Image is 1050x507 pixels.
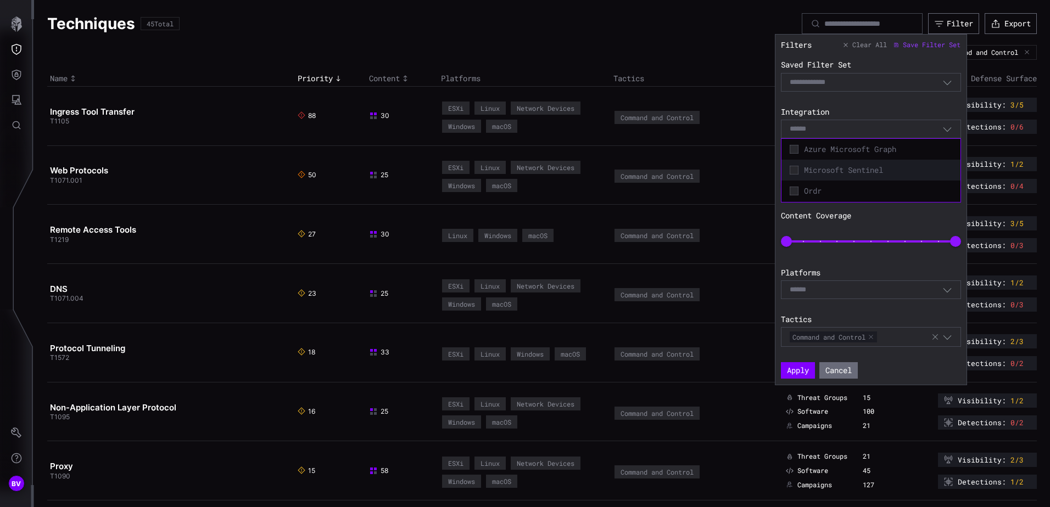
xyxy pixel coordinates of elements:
[804,186,952,196] span: Ordr
[1010,359,1024,368] span: 0/2
[298,111,316,120] span: 88
[958,100,1006,109] span: Visibility :
[1010,219,1024,228] span: 3/5
[781,268,961,278] label: Platforms
[50,294,83,302] span: T1071.004
[517,351,544,357] div: Windows
[492,301,511,307] div: macOS
[448,419,475,425] div: Windows
[781,107,961,117] label: Integration
[863,407,893,416] div: 100
[804,144,952,154] span: Azure Microsoft Graph
[958,182,1006,190] span: Detections :
[958,160,1006,168] span: Visibility :
[50,343,125,353] a: Protocol Tunneling
[528,232,548,239] div: macOS
[863,466,893,475] div: 45
[50,106,135,117] a: Ingress Tool Transfer
[298,230,316,239] span: 27
[517,401,574,407] div: Network Devices
[12,478,21,489] span: BV
[50,117,69,125] span: T1105
[863,421,893,430] div: 21
[481,283,500,289] div: Linux
[50,235,69,244] span: T1219
[298,74,333,83] span: Priority
[958,477,1006,486] span: Detections :
[481,105,500,111] div: Linux
[50,472,70,480] span: T1090
[941,48,1022,56] div: :
[621,410,694,416] div: Command and Control
[517,460,574,466] div: Network Devices
[1010,182,1024,190] span: 0/4
[781,211,961,221] label: Content Coverage
[1010,122,1024,131] span: 0/6
[481,460,500,466] div: Linux
[448,351,463,357] div: ESXi
[958,418,1006,427] span: Detections :
[50,165,108,176] a: Web Protocols
[942,77,952,87] button: Toggle options menu
[942,332,952,342] button: Toggle options menu
[852,41,887,49] span: Clear All
[958,122,1006,131] span: Detections :
[1010,477,1024,486] span: 1/2
[448,164,463,171] div: ESXi
[863,481,893,489] div: 127
[1010,455,1024,464] span: 2/3
[298,466,315,475] span: 15
[369,348,389,357] span: 33
[1010,278,1024,287] span: 1/2
[369,111,389,120] span: 30
[863,393,893,402] div: 15
[621,114,694,121] div: Command and Control
[797,421,832,430] span: Campaigns
[481,401,500,407] div: Linux
[517,164,574,171] div: Network Devices
[958,219,1006,228] span: Visibility :
[942,124,952,134] button: Toggle options menu
[481,164,500,171] div: Linux
[931,332,940,342] button: Clear selection
[958,455,1006,464] span: Visibility :
[448,105,463,111] div: ESXi
[958,396,1006,405] span: Visibility :
[958,359,1006,368] span: Detections :
[621,291,694,298] div: Command and Control
[945,48,1018,56] span: Command and Control
[958,241,1006,250] span: Detections :
[797,481,832,489] span: Campaigns
[369,74,435,83] div: Toggle sort direction
[369,171,388,179] span: 25
[448,478,475,485] div: Windows
[797,393,847,402] span: Threat Groups
[369,289,388,298] span: 25
[298,289,316,298] span: 23
[448,301,475,307] div: Windows
[448,283,463,289] div: ESXi
[492,123,511,129] div: macOS
[1010,160,1024,168] span: 1/2
[50,284,68,294] a: DNS
[298,348,315,357] span: 18
[369,407,388,416] span: 25
[561,351,580,357] div: macOS
[1010,100,1024,109] span: 3/5
[942,285,952,295] button: Toggle options menu
[971,73,1037,83] span: Defense Surface
[621,232,694,239] div: Command and Control
[893,40,961,50] button: Save Filter Set
[50,461,73,471] a: Proxy
[369,74,400,83] span: Content
[947,19,973,29] div: Filter
[621,469,694,475] div: Command and Control
[1010,418,1024,427] span: 0/2
[298,171,316,179] span: 50
[781,60,961,70] label: Saved Filter Set
[781,40,812,50] div: Filters
[842,40,887,50] button: Clear All
[47,14,135,33] h1: Techniques
[441,73,481,83] span: Platforms
[50,224,136,235] a: Remote Access Tools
